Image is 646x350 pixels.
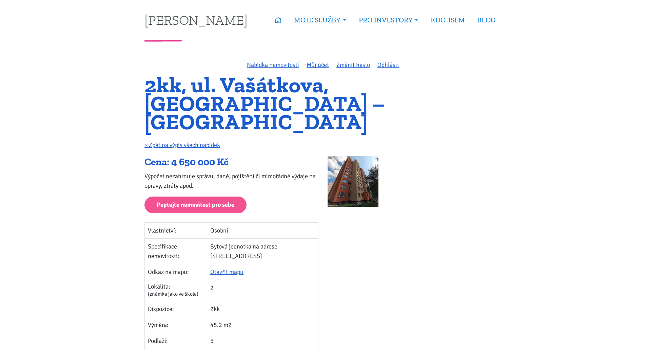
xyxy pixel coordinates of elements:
[207,238,318,264] td: Bytová jednotka na adrese [STREET_ADDRESS]
[247,61,299,69] a: Nabídka nemovitostí
[144,171,318,190] p: Výpočet nezahrnuje správu, daně, pojištění či mimořádné výdaje na opravy, ztráty apod.
[145,222,207,238] td: Vlastnictví:
[145,280,207,301] td: Lokalita:
[145,264,207,280] td: Odkaz na mapu:
[144,141,220,149] a: « Zpět na výpis všech nabídek
[145,333,207,349] td: Podlaží:
[145,317,207,333] td: Výměra:
[336,61,370,69] a: Změnit heslo
[144,197,247,213] a: Poptejte nemovitost pro sebe
[144,13,248,26] a: [PERSON_NAME]
[210,268,243,276] a: Otevřít mapu
[207,317,318,333] td: 45.2 m2
[144,156,318,169] div: Cena: 4 650 000 Kč
[288,12,352,28] a: MOJE SLUŽBY
[145,238,207,264] td: Specifikace nemovitosti:
[207,301,318,317] td: 2kk
[145,301,207,317] td: Dispozice:
[377,61,399,69] a: Odhlásit
[144,76,502,131] h1: 2kk, ul. Vašátkova, [GEOGRAPHIC_DATA] – [GEOGRAPHIC_DATA]
[425,12,471,28] a: KDO JSEM
[353,12,425,28] a: PRO INVESTORY
[207,333,318,349] td: 5
[471,12,502,28] a: BLOG
[148,291,198,297] span: (známka jako ve škole)
[207,280,318,301] td: 2
[207,222,318,238] td: Osobní
[307,61,329,69] a: Můj účet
